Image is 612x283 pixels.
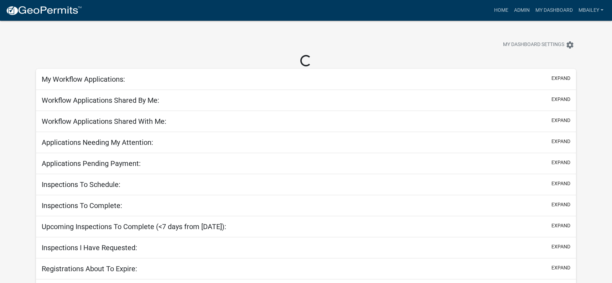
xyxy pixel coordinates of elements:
a: Admin [511,4,533,17]
button: expand [551,96,570,103]
h5: Workflow Applications Shared With Me: [42,117,166,126]
button: expand [551,201,570,208]
button: expand [551,138,570,145]
h5: Registrations About To Expire: [42,264,137,273]
h5: Applications Needing My Attention: [42,138,153,147]
a: mbailey [576,4,606,17]
i: settings [566,41,574,49]
button: expand [551,75,570,82]
h5: Inspections I Have Requested: [42,243,137,252]
button: expand [551,159,570,166]
span: My Dashboard Settings [503,41,564,49]
h5: Workflow Applications Shared By Me: [42,96,159,105]
h5: Applications Pending Payment: [42,159,141,168]
button: expand [551,180,570,187]
button: expand [551,117,570,124]
h5: Upcoming Inspections To Complete (<7 days from [DATE]): [42,222,226,231]
a: My Dashboard [533,4,576,17]
h5: Inspections To Schedule: [42,180,120,189]
button: expand [551,264,570,272]
h5: Inspections To Complete: [42,201,122,210]
button: expand [551,243,570,251]
button: expand [551,222,570,229]
button: My Dashboard Settingssettings [497,38,580,52]
h5: My Workflow Applications: [42,75,125,84]
a: Home [491,4,511,17]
